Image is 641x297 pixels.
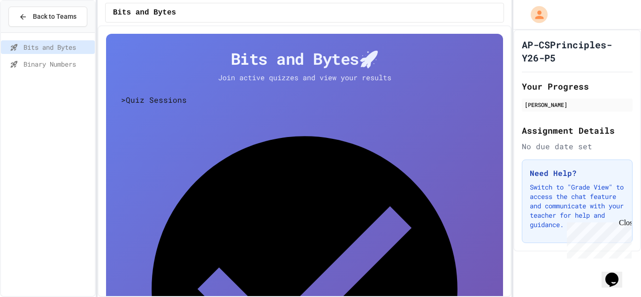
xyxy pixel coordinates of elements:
iframe: chat widget [563,219,632,259]
h1: AP-CSPrinciples-Y26-P5 [522,38,633,64]
h4: Bits and Bytes 🚀 [121,49,488,69]
h5: > Quiz Sessions [121,94,488,106]
div: [PERSON_NAME] [525,100,630,109]
span: Bits and Bytes [23,42,91,52]
div: No due date set [522,141,633,152]
p: Switch to "Grade View" to access the chat feature and communicate with your teacher for help and ... [530,183,625,229]
iframe: chat widget [602,259,632,288]
span: Back to Teams [33,12,76,22]
button: Back to Teams [8,7,87,27]
h2: Your Progress [522,80,633,93]
div: My Account [521,4,550,25]
h3: Need Help? [530,168,625,179]
p: Join active quizzes and view your results [199,72,410,83]
h2: Assignment Details [522,124,633,137]
div: Chat with us now!Close [4,4,65,60]
span: Binary Numbers [23,59,91,69]
span: Bits and Bytes [113,7,176,18]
